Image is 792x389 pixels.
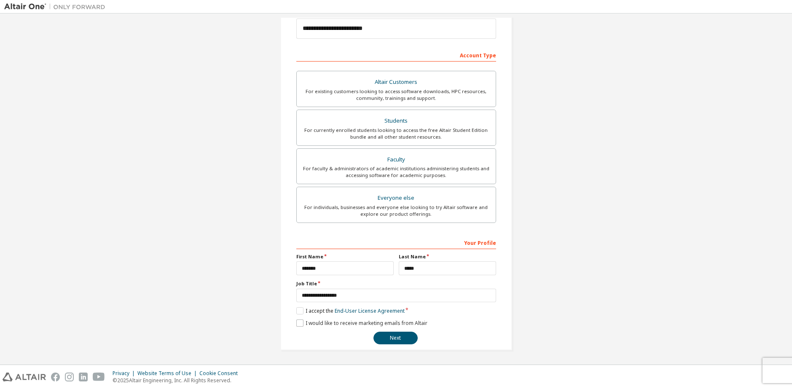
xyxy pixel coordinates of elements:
[4,3,110,11] img: Altair One
[113,377,243,384] p: © 2025 Altair Engineering, Inc. All Rights Reserved.
[302,165,491,179] div: For faculty & administrators of academic institutions administering students and accessing softwa...
[373,332,418,344] button: Next
[199,370,243,377] div: Cookie Consent
[113,370,137,377] div: Privacy
[51,373,60,381] img: facebook.svg
[399,253,496,260] label: Last Name
[296,280,496,287] label: Job Title
[296,253,394,260] label: First Name
[296,48,496,62] div: Account Type
[137,370,199,377] div: Website Terms of Use
[93,373,105,381] img: youtube.svg
[302,154,491,166] div: Faculty
[296,236,496,249] div: Your Profile
[3,373,46,381] img: altair_logo.svg
[302,115,491,127] div: Students
[296,319,427,327] label: I would like to receive marketing emails from Altair
[335,307,405,314] a: End-User License Agreement
[302,127,491,140] div: For currently enrolled students looking to access the free Altair Student Edition bundle and all ...
[65,373,74,381] img: instagram.svg
[302,204,491,217] div: For individuals, businesses and everyone else looking to try Altair software and explore our prod...
[302,192,491,204] div: Everyone else
[302,88,491,102] div: For existing customers looking to access software downloads, HPC resources, community, trainings ...
[296,307,405,314] label: I accept the
[79,373,88,381] img: linkedin.svg
[302,76,491,88] div: Altair Customers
